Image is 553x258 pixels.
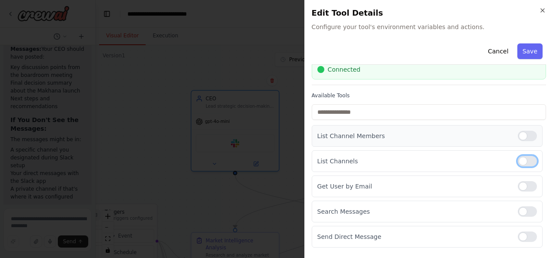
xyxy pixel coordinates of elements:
[517,43,543,59] button: Save
[317,132,511,140] p: List Channel Members
[317,157,511,165] p: List Channels
[328,65,360,74] span: Connected
[317,207,511,216] p: Search Messages
[312,92,546,99] label: Available Tools
[312,7,546,19] h2: Edit Tool Details
[312,23,546,31] span: Configure your tool's environment variables and actions.
[483,43,513,59] button: Cancel
[317,182,511,191] p: Get User by Email
[317,232,511,241] p: Send Direct Message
